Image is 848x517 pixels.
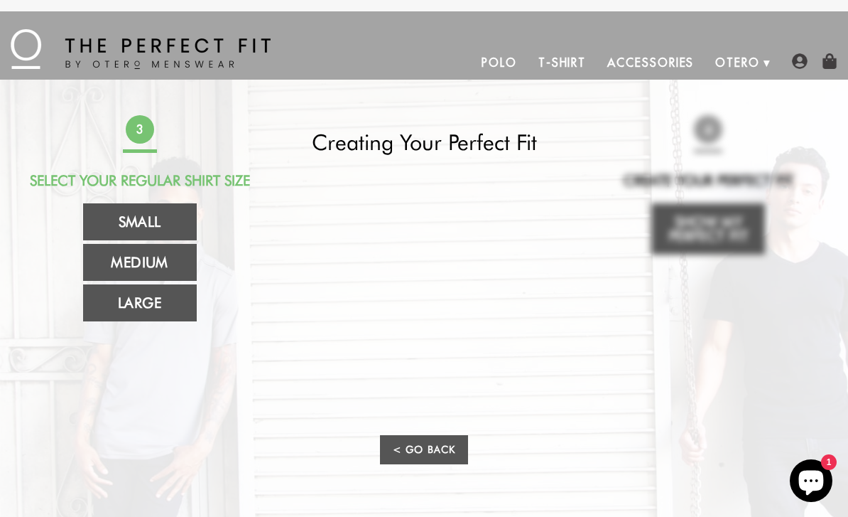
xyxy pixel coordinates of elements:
[125,115,153,144] span: 3
[11,29,271,69] img: The Perfect Fit - by Otero Menswear - Logo
[302,129,545,155] h2: Creating Your Perfect Fit
[705,46,771,80] a: Otero
[597,46,705,80] a: Accessories
[83,284,197,321] a: Large
[786,459,837,506] inbox-online-store-chat: Shopify online store chat
[83,203,197,240] a: Small
[380,435,468,464] a: < Go Back
[83,244,197,281] a: Medium
[471,46,528,80] a: Polo
[18,172,261,189] h2: Select Your Regular Shirt Size
[822,53,837,69] img: shopping-bag-icon.png
[528,46,597,80] a: T-Shirt
[792,53,808,69] img: user-account-icon.png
